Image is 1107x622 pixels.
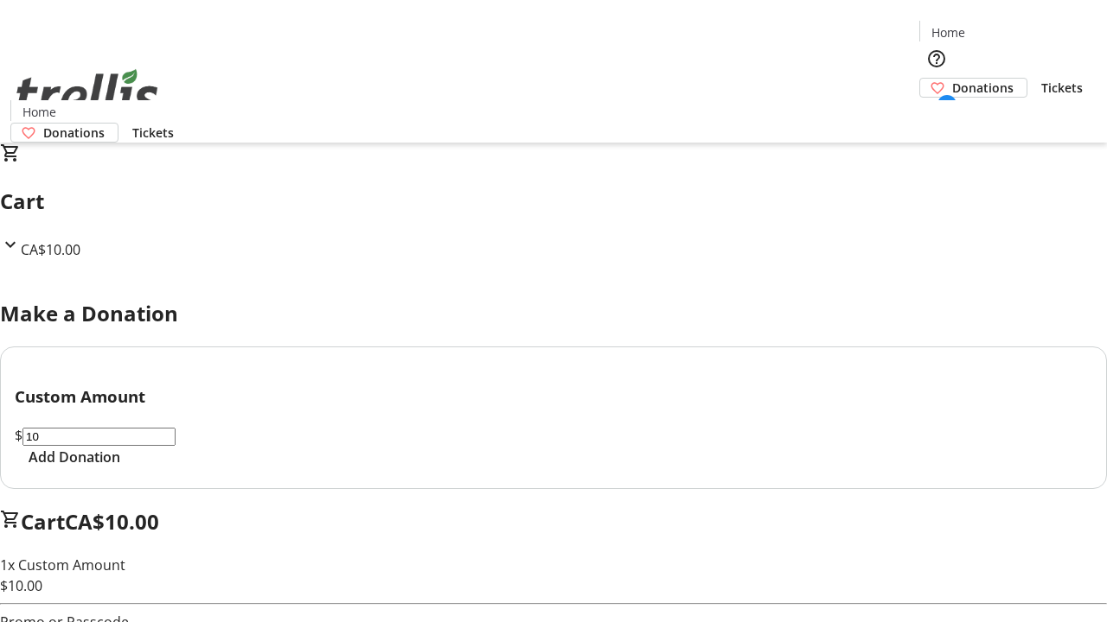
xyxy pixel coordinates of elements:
[15,426,22,445] span: $
[10,50,164,136] img: Orient E2E Organization OyJwbvLMAj's Logo
[919,41,954,76] button: Help
[920,23,976,41] a: Home
[919,98,954,132] button: Cart
[11,103,67,121] a: Home
[118,124,188,142] a: Tickets
[10,123,118,143] a: Donations
[132,124,174,142] span: Tickets
[919,78,1027,98] a: Donations
[15,447,134,467] button: Add Donation
[22,428,176,446] input: Donation Amount
[15,384,1092,409] h3: Custom Amount
[43,124,105,142] span: Donations
[1041,79,1083,97] span: Tickets
[29,447,120,467] span: Add Donation
[931,23,965,41] span: Home
[65,507,159,536] span: CA$10.00
[1027,79,1097,97] a: Tickets
[22,103,56,121] span: Home
[21,240,80,259] span: CA$10.00
[952,79,1014,97] span: Donations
